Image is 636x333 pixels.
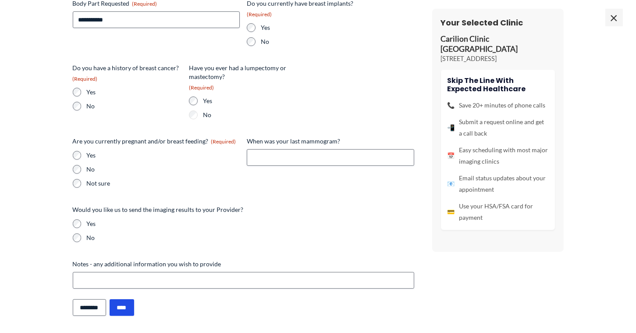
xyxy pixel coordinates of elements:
[87,165,240,174] label: No
[87,219,415,228] label: Yes
[73,205,244,214] legend: Would you like us to send the imaging results to your Provider?
[448,144,548,167] li: Easy scheduling with most major imaging clinics
[73,75,98,82] span: (Required)
[189,64,298,91] legend: Have you ever had a lumpectomy or mastectomy?
[448,150,455,161] span: 📅
[448,201,548,223] li: Use your HSA/FSA card for payment
[448,206,455,218] span: 💳
[448,116,548,139] li: Submit a request online and get a call back
[448,100,455,111] span: 📞
[247,11,272,18] span: (Required)
[448,100,548,111] li: Save 20+ minutes of phone calls
[73,64,182,82] legend: Do you have a history of breast cancer?
[605,9,623,26] span: ×
[441,18,555,28] h3: Your Selected Clinic
[261,23,356,32] label: Yes
[87,151,240,160] label: Yes
[87,88,182,97] label: Yes
[87,102,182,111] label: No
[247,137,414,146] label: When was your last mammogram?
[132,0,157,7] span: (Required)
[448,172,548,195] li: Email status updates about your appointment
[441,54,555,63] p: [STREET_ADDRESS]
[87,179,240,188] label: Not sure
[441,34,555,54] p: Carilion Clinic [GEOGRAPHIC_DATA]
[203,97,298,105] label: Yes
[73,137,236,146] legend: Are you currently pregnant and/or breast feeding?
[189,84,214,91] span: (Required)
[211,138,236,145] span: (Required)
[261,37,356,46] label: No
[448,178,455,190] span: 📧
[73,260,415,269] label: Notes - any additional information you wish to provide
[203,111,298,119] label: No
[448,122,455,133] span: 📲
[87,233,415,242] label: No
[448,76,548,93] h4: Skip the line with Expected Healthcare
